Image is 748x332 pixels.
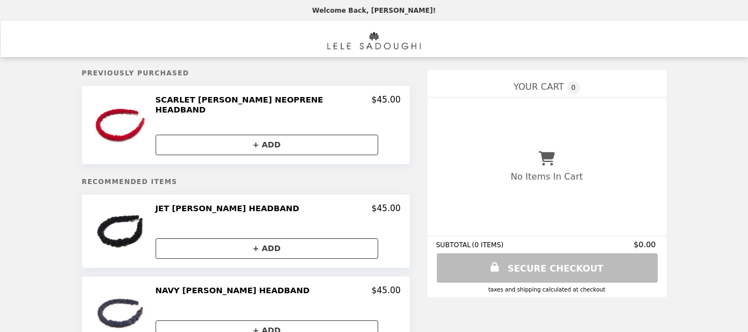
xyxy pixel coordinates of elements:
[156,203,304,213] h2: JET [PERSON_NAME] HEADBAND
[312,7,436,14] p: Welcome Back, [PERSON_NAME]!
[92,203,151,259] img: JET JESSIE TERRY HEADBAND
[472,241,503,249] span: ( 0 ITEMS )
[513,81,564,92] span: YOUR CART
[90,95,153,155] img: SCARLET JESSIE NEOPRENE HEADBAND
[510,171,582,182] p: No Items In Cart
[156,238,378,259] button: + ADD
[372,285,401,295] p: $45.00
[436,287,658,293] div: Taxes and Shipping calculated at checkout
[82,69,410,77] h5: Previously Purchased
[156,285,314,295] h2: NAVY [PERSON_NAME] HEADBAND
[156,95,372,115] h2: SCARLET [PERSON_NAME] NEOPRENE HEADBAND
[567,81,580,94] span: 0
[436,241,472,249] span: SUBTOTAL
[82,178,410,186] h5: Recommended Items
[633,240,657,249] span: $0.00
[156,135,378,155] button: + ADD
[372,95,401,115] p: $45.00
[328,28,421,50] img: Brand Logo
[372,203,401,213] p: $45.00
